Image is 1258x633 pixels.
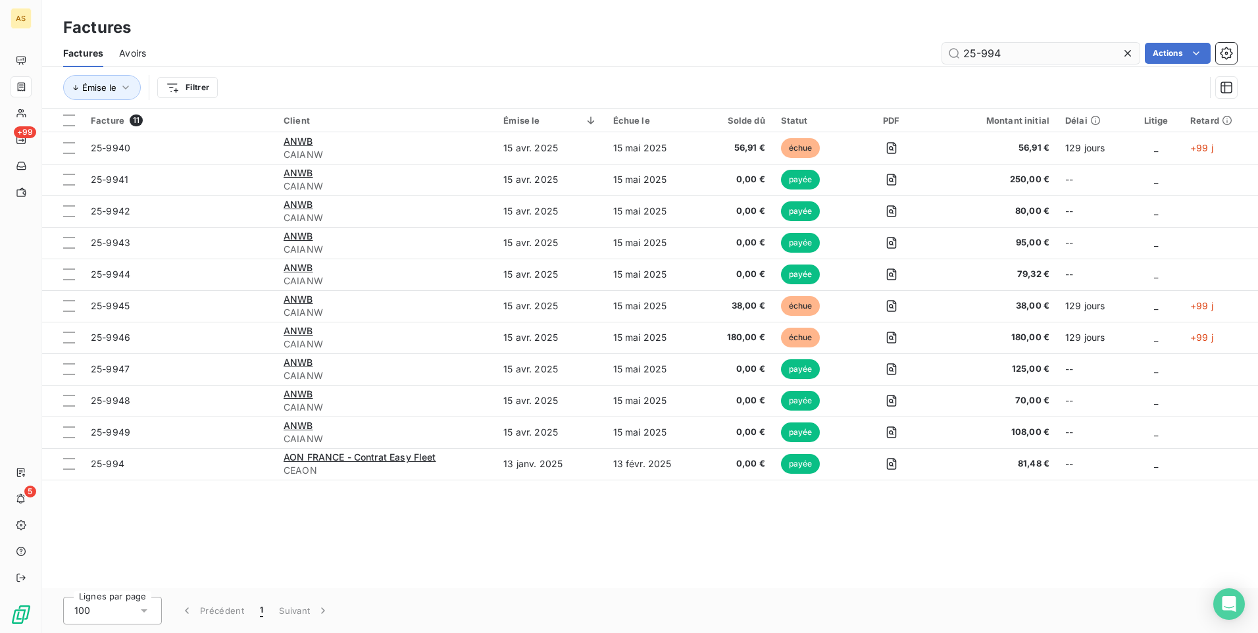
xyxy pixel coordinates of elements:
[284,274,488,288] span: CAIANW
[941,363,1049,376] span: 125,00 €
[91,205,130,216] span: 25-9942
[63,75,141,100] button: Émise le
[271,597,338,624] button: Suivant
[1190,300,1213,311] span: +99 j
[284,464,488,477] span: CEAON
[284,230,313,241] span: ANWB
[941,299,1049,313] span: 38,00 €
[284,180,488,193] span: CAIANW
[284,388,313,399] span: ANWB
[941,426,1049,439] span: 108,00 €
[605,195,703,227] td: 15 mai 2025
[605,385,703,417] td: 15 mai 2025
[781,328,820,347] span: échue
[605,164,703,195] td: 15 mai 2025
[284,293,313,305] span: ANWB
[91,300,130,311] span: 25-9945
[781,170,820,190] span: payée
[710,205,765,218] span: 0,00 €
[1057,353,1130,385] td: --
[91,458,124,469] span: 25-994
[284,262,313,273] span: ANWB
[710,299,765,313] span: 38,00 €
[503,115,597,126] div: Émise le
[1057,195,1130,227] td: --
[495,195,605,227] td: 15 avr. 2025
[942,43,1140,64] input: Rechercher
[710,331,765,344] span: 180,00 €
[495,353,605,385] td: 15 avr. 2025
[284,306,488,319] span: CAIANW
[941,173,1049,186] span: 250,00 €
[495,227,605,259] td: 15 avr. 2025
[710,173,765,186] span: 0,00 €
[1057,448,1130,480] td: --
[74,604,90,617] span: 100
[495,132,605,164] td: 15 avr. 2025
[781,138,820,158] span: échue
[495,322,605,353] td: 15 avr. 2025
[495,385,605,417] td: 15 avr. 2025
[284,325,313,336] span: ANWB
[710,115,765,126] div: Solde dû
[119,47,146,60] span: Avoirs
[941,236,1049,249] span: 95,00 €
[63,47,103,60] span: Factures
[781,201,820,221] span: payée
[1065,115,1122,126] div: Délai
[24,486,36,497] span: 5
[495,290,605,322] td: 15 avr. 2025
[91,395,130,406] span: 25-9948
[710,457,765,470] span: 0,00 €
[605,259,703,290] td: 15 mai 2025
[781,454,820,474] span: payée
[710,426,765,439] span: 0,00 €
[781,296,820,316] span: échue
[1154,395,1158,406] span: _
[1145,43,1211,64] button: Actions
[130,114,143,126] span: 11
[605,417,703,448] td: 15 mai 2025
[1190,142,1213,153] span: +99 j
[613,115,695,126] div: Échue le
[605,448,703,480] td: 13 févr. 2025
[91,142,130,153] span: 25-9940
[1154,268,1158,280] span: _
[941,331,1049,344] span: 180,00 €
[781,115,842,126] div: Statut
[1154,458,1158,469] span: _
[941,268,1049,281] span: 79,32 €
[284,243,488,256] span: CAIANW
[1057,164,1130,195] td: --
[82,82,116,93] span: Émise le
[941,457,1049,470] span: 81,48 €
[284,357,313,368] span: ANWB
[284,420,313,431] span: ANWB
[1154,174,1158,185] span: _
[284,338,488,351] span: CAIANW
[284,432,488,445] span: CAIANW
[1057,259,1130,290] td: --
[605,290,703,322] td: 15 mai 2025
[605,322,703,353] td: 15 mai 2025
[710,394,765,407] span: 0,00 €
[1154,363,1158,374] span: _
[91,363,130,374] span: 25-9947
[1154,205,1158,216] span: _
[63,16,131,39] h3: Factures
[284,115,488,126] div: Client
[1057,227,1130,259] td: --
[710,236,765,249] span: 0,00 €
[781,233,820,253] span: payée
[172,597,252,624] button: Précédent
[260,604,263,617] span: 1
[284,451,436,463] span: AON FRANCE - Contrat Easy Fleet
[710,268,765,281] span: 0,00 €
[1057,385,1130,417] td: --
[1057,417,1130,448] td: --
[605,353,703,385] td: 15 mai 2025
[1154,300,1158,311] span: _
[781,359,820,379] span: payée
[781,265,820,284] span: payée
[91,268,130,280] span: 25-9944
